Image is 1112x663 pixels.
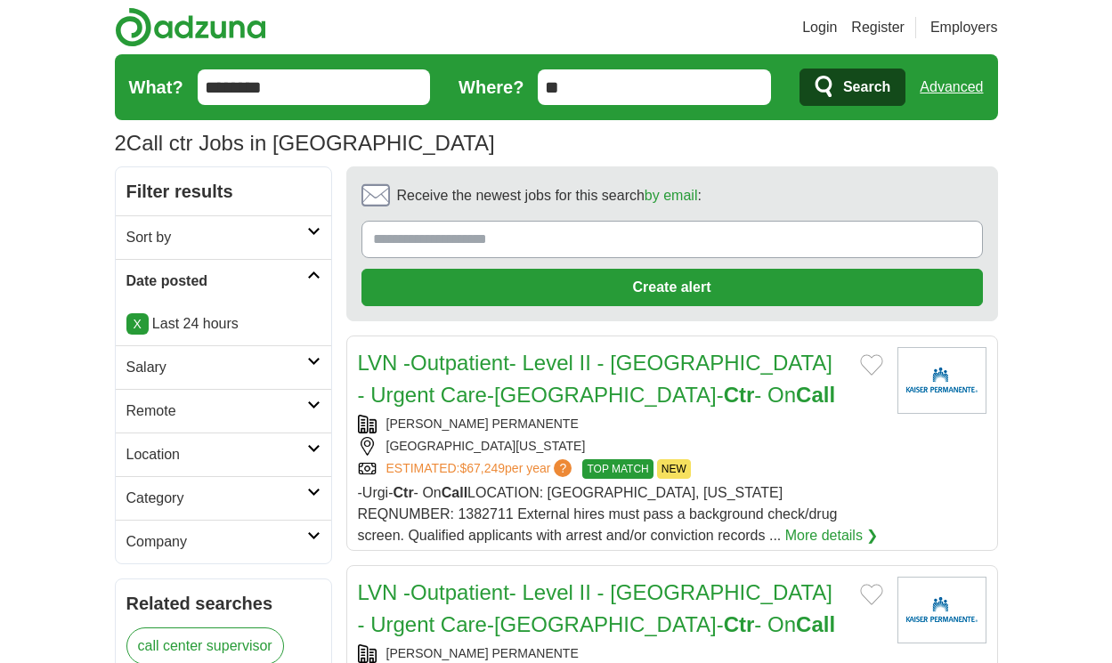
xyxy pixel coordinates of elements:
[116,345,331,389] a: Salary
[386,459,576,479] a: ESTIMATED:$67,249per year?
[358,580,836,636] a: LVN -Outpatient- Level II - [GEOGRAPHIC_DATA] - Urgent Care-[GEOGRAPHIC_DATA]-Ctr- OnCall
[397,185,702,206] span: Receive the newest jobs for this search :
[116,259,331,303] a: Date posted
[724,612,755,636] strong: Ctr
[386,416,579,431] a: [PERSON_NAME] PERMANENTE
[129,74,183,101] label: What?
[897,347,986,414] img: Kaiser Permanente logo
[126,227,307,248] h2: Sort by
[394,485,414,500] strong: Ctr
[116,389,331,433] a: Remote
[126,313,149,335] a: X
[796,612,835,636] strong: Call
[386,646,579,660] a: [PERSON_NAME] PERMANENTE
[785,525,879,546] a: More details ❯
[358,351,836,407] a: LVN -Outpatient- Level II - [GEOGRAPHIC_DATA] - Urgent Care-[GEOGRAPHIC_DATA]-Ctr- OnCall
[126,590,321,617] h2: Related searches
[115,131,495,155] h1: Call ctr Jobs in [GEOGRAPHIC_DATA]
[126,488,307,509] h2: Category
[126,271,307,292] h2: Date posted
[930,17,998,38] a: Employers
[645,188,698,203] a: by email
[802,17,837,38] a: Login
[657,459,691,479] span: NEW
[459,74,524,101] label: Where?
[126,531,307,553] h2: Company
[724,383,755,407] strong: Ctr
[358,485,838,543] span: -Urgi- - On LOCATION: [GEOGRAPHIC_DATA], [US_STATE] REQNUMBER: 1382711 External hires must pass a...
[126,313,321,335] p: Last 24 hours
[800,69,905,106] button: Search
[860,584,883,605] button: Add to favorite jobs
[442,485,467,500] strong: Call
[116,476,331,520] a: Category
[851,17,905,38] a: Register
[116,433,331,476] a: Location
[126,444,307,465] h2: Location
[554,459,572,477] span: ?
[582,459,653,479] span: TOP MATCH
[115,7,266,47] img: Adzuna logo
[115,127,126,159] span: 2
[361,269,983,306] button: Create alert
[920,69,983,105] a: Advanced
[116,167,331,215] h2: Filter results
[796,383,835,407] strong: Call
[897,577,986,643] img: Kaiser Permanente logo
[126,400,307,422] h2: Remote
[116,215,331,259] a: Sort by
[843,69,890,105] span: Search
[860,354,883,376] button: Add to favorite jobs
[116,520,331,563] a: Company
[126,357,307,378] h2: Salary
[358,437,883,456] div: [GEOGRAPHIC_DATA][US_STATE]
[459,461,505,475] span: $67,249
